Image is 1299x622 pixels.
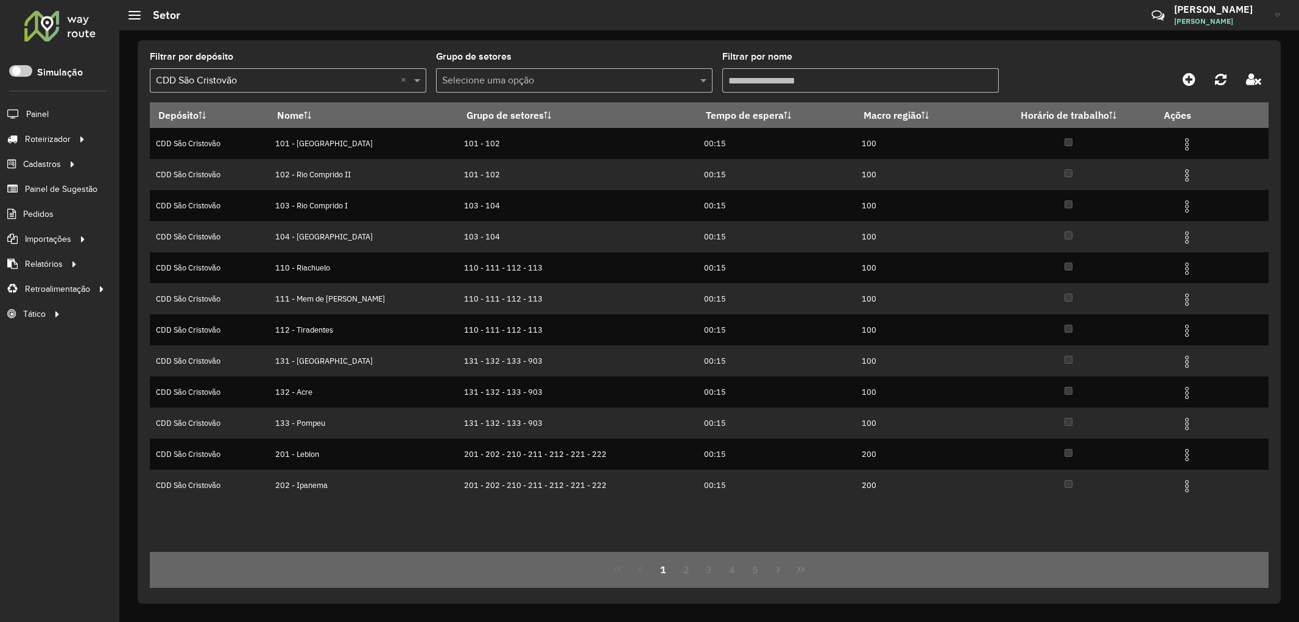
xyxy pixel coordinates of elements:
[269,128,457,159] td: 101 - [GEOGRAPHIC_DATA]
[698,221,856,252] td: 00:15
[269,102,457,128] th: Nome
[855,314,982,345] td: 100
[698,283,856,314] td: 00:15
[855,439,982,470] td: 200
[269,252,457,283] td: 110 - Riachuelo
[150,345,269,376] td: CDD São Cristovão
[855,252,982,283] td: 100
[1155,102,1228,128] th: Ações
[1174,4,1266,15] h3: [PERSON_NAME]
[458,128,698,159] td: 101 - 102
[458,314,698,345] td: 110 - 111 - 112 - 113
[698,128,856,159] td: 00:15
[150,439,269,470] td: CDD São Cristovão
[458,345,698,376] td: 131 - 132 - 133 - 903
[269,470,457,501] td: 202 - Ipanema
[269,408,457,439] td: 133 - Pompeu
[23,308,46,320] span: Tático
[269,345,457,376] td: 131 - [GEOGRAPHIC_DATA]
[458,190,698,221] td: 103 - 104
[458,283,698,314] td: 110 - 111 - 112 - 113
[269,439,457,470] td: 201 - Leblon
[150,470,269,501] td: CDD São Cristovão
[26,108,49,121] span: Painel
[436,49,512,64] label: Grupo de setores
[767,558,790,581] button: Next Page
[401,73,411,88] span: Clear all
[855,190,982,221] td: 100
[855,159,982,190] td: 100
[855,283,982,314] td: 100
[698,314,856,345] td: 00:15
[698,376,856,408] td: 00:15
[150,190,269,221] td: CDD São Cristovão
[698,439,856,470] td: 00:15
[1145,2,1171,29] a: Contato Rápido
[652,558,675,581] button: 1
[150,128,269,159] td: CDD São Cristovão
[269,221,457,252] td: 104 - [GEOGRAPHIC_DATA]
[150,252,269,283] td: CDD São Cristovão
[720,558,744,581] button: 4
[150,49,233,64] label: Filtrar por depósito
[855,345,982,376] td: 100
[855,408,982,439] td: 100
[698,102,856,128] th: Tempo de espera
[269,314,457,345] td: 112 - Tiradentes
[150,376,269,408] td: CDD São Cristovão
[744,558,767,581] button: 5
[141,9,180,22] h2: Setor
[23,158,61,171] span: Cadastros
[698,470,856,501] td: 00:15
[855,470,982,501] td: 200
[698,345,856,376] td: 00:15
[458,439,698,470] td: 201 - 202 - 210 - 211 - 212 - 221 - 222
[37,65,83,80] label: Simulação
[150,408,269,439] td: CDD São Cristovão
[855,102,982,128] th: Macro região
[855,376,982,408] td: 100
[722,49,792,64] label: Filtrar por nome
[150,102,269,128] th: Depósito
[855,128,982,159] td: 100
[150,159,269,190] td: CDD São Cristovão
[1174,16,1266,27] span: [PERSON_NAME]
[25,233,71,246] span: Importações
[698,252,856,283] td: 00:15
[458,408,698,439] td: 131 - 132 - 133 - 903
[458,470,698,501] td: 201 - 202 - 210 - 211 - 212 - 221 - 222
[150,283,269,314] td: CDD São Cristovão
[269,376,457,408] td: 132 - Acre
[25,183,97,196] span: Painel de Sugestão
[698,558,721,581] button: 3
[855,221,982,252] td: 100
[269,159,457,190] td: 102 - Rio Comprido II
[458,221,698,252] td: 103 - 104
[150,221,269,252] td: CDD São Cristovão
[23,208,54,221] span: Pedidos
[789,558,812,581] button: Last Page
[150,314,269,345] td: CDD São Cristovão
[458,252,698,283] td: 110 - 111 - 112 - 113
[698,408,856,439] td: 00:15
[982,102,1155,128] th: Horário de trabalho
[458,102,698,128] th: Grupo de setores
[269,190,457,221] td: 103 - Rio Comprido I
[675,558,698,581] button: 2
[25,133,71,146] span: Roteirizador
[458,159,698,190] td: 101 - 102
[698,190,856,221] td: 00:15
[458,376,698,408] td: 131 - 132 - 133 - 903
[25,283,90,295] span: Retroalimentação
[698,159,856,190] td: 00:15
[269,283,457,314] td: 111 - Mem de [PERSON_NAME]
[25,258,63,270] span: Relatórios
